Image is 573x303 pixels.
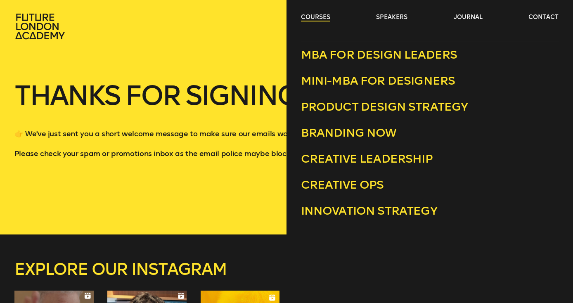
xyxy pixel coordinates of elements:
a: MBA for Design Leaders [301,42,559,68]
span: Product Design Strategy [301,100,468,114]
a: Creative Ops [301,172,559,198]
span: Innovation Strategy [301,204,437,218]
a: courses [301,13,330,21]
a: Innovation Strategy [301,198,559,224]
a: speakers [376,13,407,21]
a: Product Design Strategy [301,94,559,120]
a: journal [454,13,483,21]
a: Creative Leadership [301,146,559,172]
a: Branding Now [301,120,559,146]
a: Mini-MBA for Designers [301,68,559,94]
span: Mini-MBA for Designers [301,74,455,88]
span: Creative Leadership [301,152,433,166]
span: MBA for Design Leaders [301,48,457,62]
span: Branding Now [301,126,397,140]
a: contact [528,13,559,21]
span: Creative Ops [301,178,384,192]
